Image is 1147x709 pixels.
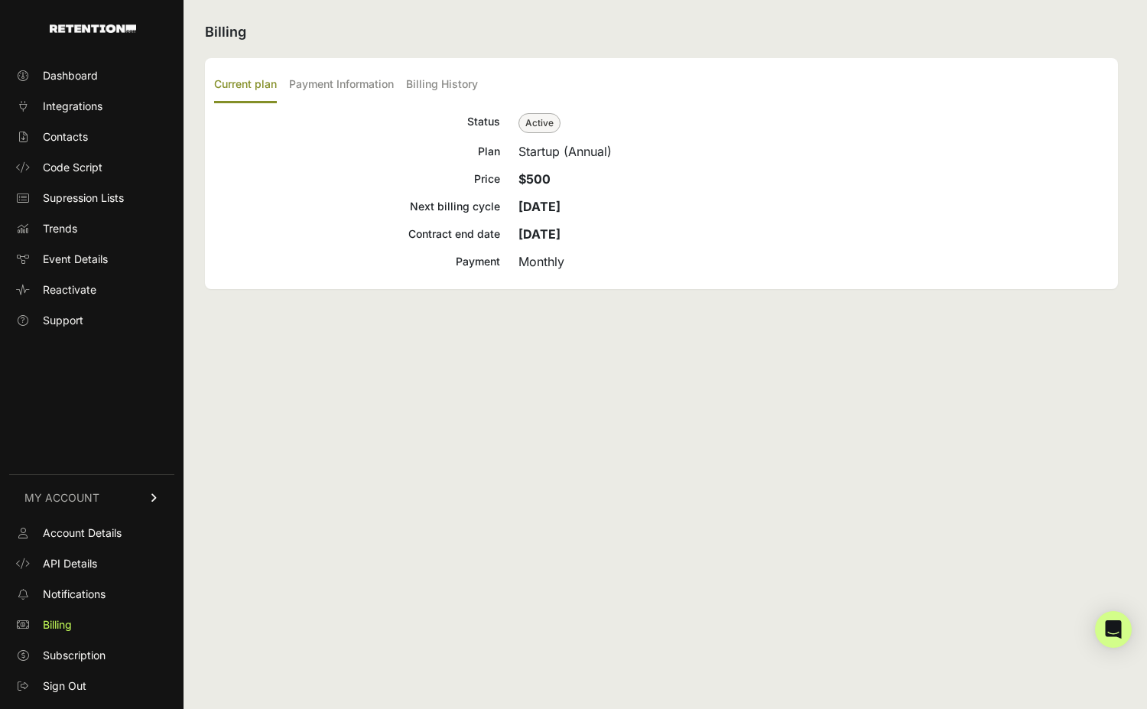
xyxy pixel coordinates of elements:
span: Supression Lists [43,190,124,206]
a: Trends [9,216,174,241]
span: Dashboard [43,68,98,83]
label: Current plan [214,67,277,103]
span: Code Script [43,160,102,175]
a: Support [9,308,174,333]
a: Subscription [9,643,174,668]
div: Open Intercom Messenger [1095,611,1132,648]
span: Account Details [43,525,122,541]
a: Sign Out [9,674,174,698]
strong: [DATE] [518,199,561,214]
div: Price [214,170,500,188]
label: Billing History [406,67,478,103]
a: MY ACCOUNT [9,474,174,521]
div: Plan [214,142,500,161]
img: Retention.com [50,24,136,33]
div: Monthly [518,252,1109,271]
span: Active [518,113,561,133]
strong: [DATE] [518,226,561,242]
label: Payment Information [289,67,394,103]
span: API Details [43,556,97,571]
a: Account Details [9,521,174,545]
a: Reactivate [9,278,174,302]
span: Reactivate [43,282,96,298]
div: Contract end date [214,225,500,243]
span: Notifications [43,587,106,602]
div: Payment [214,252,500,271]
h2: Billing [205,21,1118,43]
span: Event Details [43,252,108,267]
strong: $500 [518,171,551,187]
span: Billing [43,617,72,633]
a: Dashboard [9,63,174,88]
span: Subscription [43,648,106,663]
span: Contacts [43,129,88,145]
span: Support [43,313,83,328]
a: Supression Lists [9,186,174,210]
div: Startup (Annual) [518,142,1109,161]
a: Billing [9,613,174,637]
span: Sign Out [43,678,86,694]
a: Event Details [9,247,174,272]
a: API Details [9,551,174,576]
a: Integrations [9,94,174,119]
div: Next billing cycle [214,197,500,216]
span: MY ACCOUNT [24,490,99,506]
a: Code Script [9,155,174,180]
a: Notifications [9,582,174,607]
div: Status [214,112,500,133]
a: Contacts [9,125,174,149]
span: Integrations [43,99,102,114]
span: Trends [43,221,77,236]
